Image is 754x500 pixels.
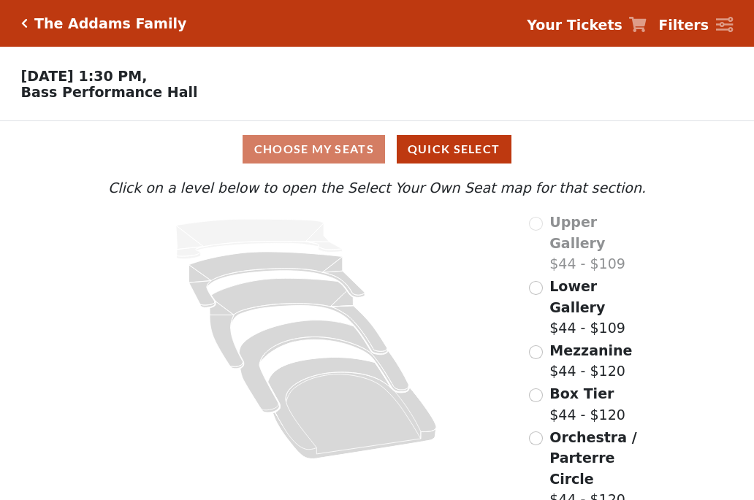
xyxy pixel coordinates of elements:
[658,17,709,33] strong: Filters
[658,15,733,36] a: Filters
[549,276,650,339] label: $44 - $109
[527,15,647,36] a: Your Tickets
[549,429,636,487] span: Orchestra / Parterre Circle
[549,342,632,358] span: Mezzanine
[189,252,365,307] path: Lower Gallery - Seats Available: 156
[527,17,622,33] strong: Your Tickets
[176,219,343,259] path: Upper Gallery - Seats Available: 0
[549,278,605,315] span: Lower Gallery
[549,383,625,425] label: $44 - $120
[268,358,437,459] path: Orchestra / Parterre Circle - Seats Available: 153
[549,340,632,382] label: $44 - $120
[549,385,614,401] span: Box Tier
[397,135,511,164] button: Quick Select
[34,15,186,32] h5: The Addams Family
[21,18,28,28] a: Click here to go back to filters
[549,212,650,274] label: $44 - $109
[104,177,650,199] p: Click on a level below to open the Select Your Own Seat map for that section.
[549,214,605,251] span: Upper Gallery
